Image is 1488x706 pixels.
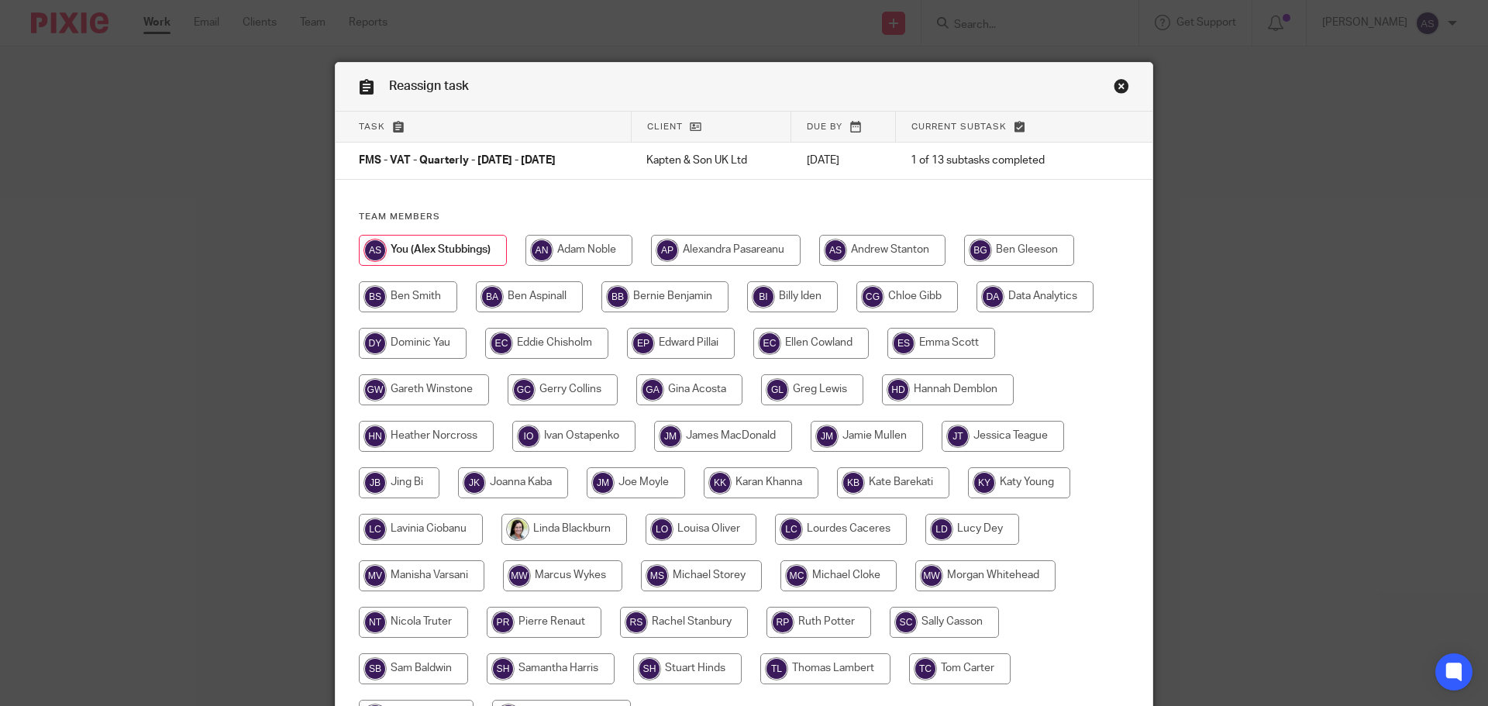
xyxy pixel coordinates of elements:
[646,153,775,168] p: Kapten & Son UK Ltd
[807,122,842,131] span: Due by
[359,211,1129,223] h4: Team members
[807,153,880,168] p: [DATE]
[359,122,385,131] span: Task
[1114,78,1129,99] a: Close this dialog window
[359,156,556,167] span: FMS - VAT - Quarterly - [DATE] - [DATE]
[389,80,469,92] span: Reassign task
[647,122,683,131] span: Client
[911,122,1007,131] span: Current subtask
[895,143,1096,180] td: 1 of 13 subtasks completed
